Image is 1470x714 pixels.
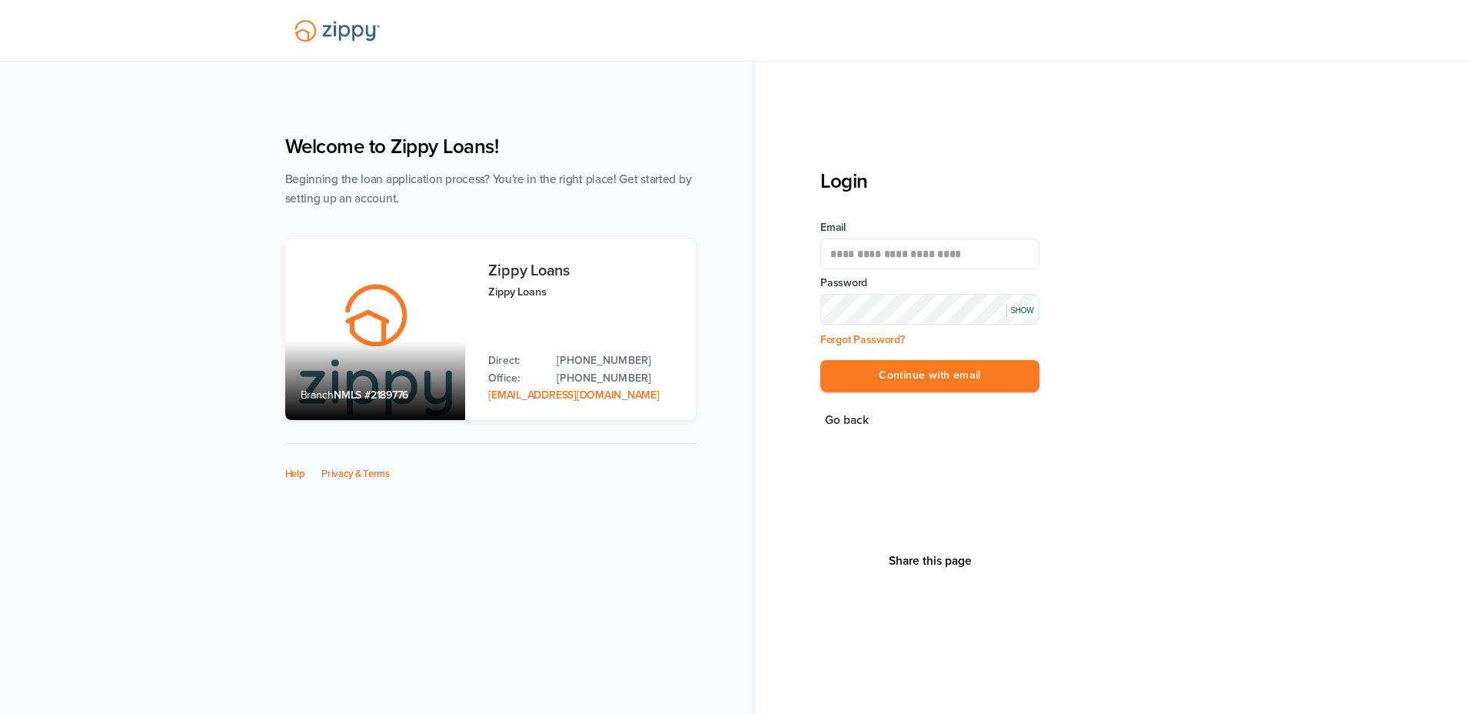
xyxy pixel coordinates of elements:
input: Email Address [820,239,1039,269]
span: Branch [301,389,334,402]
p: Office: [488,370,541,387]
img: Lender Logo [285,13,389,48]
h3: Zippy Loans [488,262,680,279]
h3: Login [820,169,1039,193]
button: Share This Page [884,553,976,569]
p: Zippy Loans [488,283,680,301]
div: SHOW [1006,304,1037,317]
label: Password [820,275,1039,291]
span: NMLS #2189776 [334,389,408,402]
button: Go back [820,410,873,431]
p: Direct: [488,352,541,369]
a: Office Phone: 512-975-2947 [557,370,680,387]
h1: Welcome to Zippy Loans! [285,135,696,158]
a: Forgot Password? [820,333,905,346]
a: Direct Phone: 512-975-2947 [557,352,680,369]
a: Email Address: zippyguide@zippymh.com [488,389,659,402]
a: Help [285,468,305,480]
a: Privacy & Terms [321,468,390,480]
label: Email [820,220,1039,235]
span: Beginning the loan application process? You're in the right place! Get started by setting up an a... [285,172,692,205]
input: Input Password [820,294,1039,325]
button: Continue with email [820,360,1039,392]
